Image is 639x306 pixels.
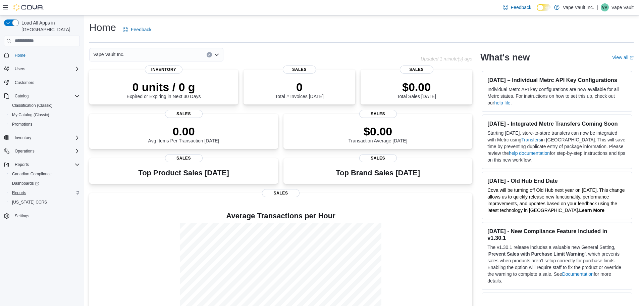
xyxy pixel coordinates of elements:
[7,169,83,179] button: Canadian Compliance
[509,150,550,156] a: help documentation
[7,101,83,110] button: Classification (Classic)
[262,189,300,197] span: Sales
[9,189,80,197] span: Reports
[487,120,627,127] h3: [DATE] - Integrated Metrc Transfers Coming Soon
[12,92,31,100] button: Catalog
[487,77,627,83] h3: [DATE] – Individual Metrc API Key Configurations
[9,170,80,178] span: Canadian Compliance
[7,120,83,129] button: Promotions
[511,4,531,11] span: Feedback
[9,111,80,119] span: My Catalog (Classic)
[579,208,604,213] a: Learn More
[12,79,37,87] a: Customers
[275,80,323,99] div: Total # Invoices [DATE]
[9,111,52,119] a: My Catalog (Classic)
[12,65,80,73] span: Users
[537,4,551,11] input: Dark Mode
[138,169,229,177] h3: Top Product Sales [DATE]
[13,4,44,11] img: Cova
[336,169,420,177] h3: Top Brand Sales [DATE]
[148,125,219,138] p: 0.00
[1,64,83,74] button: Users
[9,179,42,187] a: Dashboards
[1,160,83,169] button: Reports
[500,1,534,14] a: Feedback
[131,26,151,33] span: Feedback
[283,65,316,74] span: Sales
[9,179,80,187] span: Dashboards
[4,48,80,238] nav: Complex example
[12,190,26,195] span: Reports
[1,146,83,156] button: Operations
[12,78,80,87] span: Customers
[12,147,37,155] button: Operations
[630,56,634,60] svg: External link
[487,86,627,106] p: Individual Metrc API key configurations are now available for all Metrc states. For instructions ...
[12,161,80,169] span: Reports
[120,23,154,36] a: Feedback
[349,125,408,138] p: $0.00
[12,122,33,127] span: Promotions
[15,148,35,154] span: Operations
[12,212,80,220] span: Settings
[397,80,436,94] p: $0.00
[487,177,627,184] h3: [DATE] - Old Hub End Date
[12,200,47,205] span: [US_STATE] CCRS
[12,134,80,142] span: Inventory
[349,125,408,143] div: Transaction Average [DATE]
[359,154,397,162] span: Sales
[15,162,29,167] span: Reports
[12,103,53,108] span: Classification (Classic)
[12,147,80,155] span: Operations
[9,120,80,128] span: Promotions
[127,80,201,94] p: 0 units / 0 g
[207,52,212,57] button: Clear input
[1,133,83,142] button: Inventory
[487,228,627,241] h3: [DATE] - New Compliance Feature Included in v1.30.1
[89,21,116,34] h1: Home
[12,51,80,59] span: Home
[421,56,472,61] p: Updated 1 minute(s) ago
[611,3,634,11] p: Vape Vault
[15,66,25,72] span: Users
[127,80,201,99] div: Expired or Expiring in Next 30 Days
[9,120,35,128] a: Promotions
[7,198,83,207] button: [US_STATE] CCRS
[7,110,83,120] button: My Catalog (Classic)
[1,211,83,221] button: Settings
[93,50,124,58] span: Vape Vault Inc.
[15,80,34,85] span: Customers
[9,101,80,110] span: Classification (Classic)
[9,189,29,197] a: Reports
[12,171,52,177] span: Canadian Compliance
[15,135,31,140] span: Inventory
[9,101,55,110] a: Classification (Classic)
[7,188,83,198] button: Reports
[12,92,80,100] span: Catalog
[1,78,83,87] button: Customers
[400,65,433,74] span: Sales
[597,3,598,11] p: |
[487,130,627,163] p: Starting [DATE], store-to-store transfers can now be integrated with Metrc using in [GEOGRAPHIC_D...
[12,181,39,186] span: Dashboards
[15,53,25,58] span: Home
[1,91,83,101] button: Catalog
[487,187,625,213] span: Cova will be turning off Old Hub next year on [DATE]. This change allows us to quickly release ne...
[563,3,594,11] p: Vape Vault Inc.
[12,212,32,220] a: Settings
[145,65,182,74] span: Inventory
[95,212,467,220] h4: Average Transactions per Hour
[359,110,397,118] span: Sales
[12,112,49,118] span: My Catalog (Classic)
[602,3,607,11] span: VV
[601,3,609,11] div: Vape Vault
[165,110,203,118] span: Sales
[488,251,585,257] strong: Prevent Sales with Purchase Limit Warning
[15,93,29,99] span: Catalog
[12,134,34,142] button: Inventory
[12,161,32,169] button: Reports
[480,52,530,63] h2: What's new
[12,51,28,59] a: Home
